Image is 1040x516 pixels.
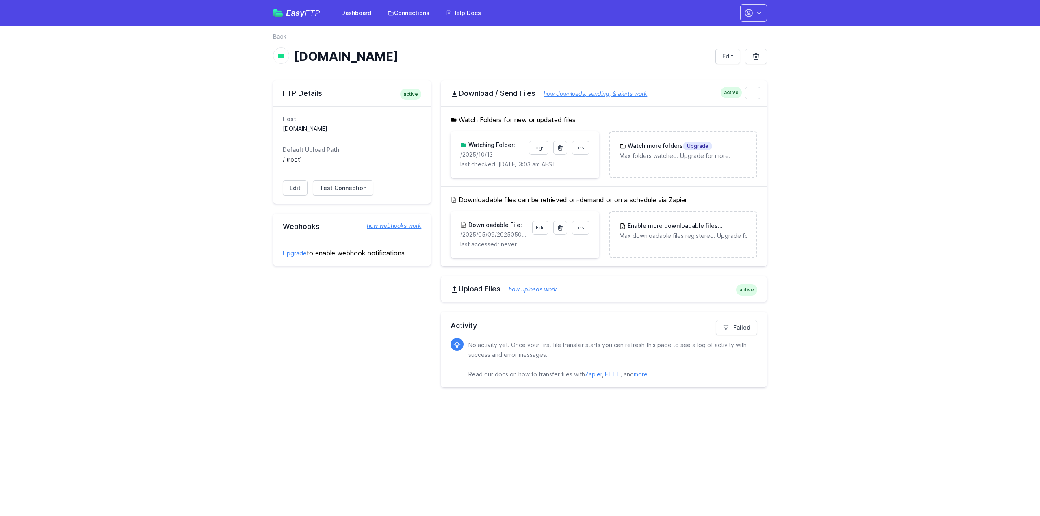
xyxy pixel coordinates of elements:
[451,89,757,98] h2: Download / Send Files
[626,222,747,230] h3: Enable more downloadable files
[283,155,421,164] dd: / (root)
[715,49,740,64] a: Edit
[634,371,648,378] a: more
[359,222,421,230] a: how webhooks work
[283,146,421,154] dt: Default Upload Path
[467,141,515,149] h3: Watching Folder:
[716,320,757,335] a: Failed
[273,9,283,17] img: easyftp_logo.png
[283,250,307,257] a: Upgrade
[451,195,757,205] h5: Downloadable files can be retrieved on-demand or on a schedule via Zapier
[286,9,320,17] span: Easy
[460,231,527,239] p: /2025/05/09/20250509171559_inbound_0422652309_0756011820.mp3
[305,8,320,18] span: FTP
[610,132,756,170] a: Watch more foldersUpgrade Max folders watched. Upgrade for more.
[529,141,548,155] a: Logs
[336,6,376,20] a: Dashboard
[576,225,586,231] span: Test
[535,90,647,97] a: how downloads, sending, & alerts work
[451,115,757,125] h5: Watch Folders for new or updated files
[620,232,747,240] p: Max downloadable files registered. Upgrade for more.
[283,125,421,133] dd: [DOMAIN_NAME]
[467,221,522,229] h3: Downloadable File:
[721,87,742,98] span: active
[294,49,709,64] h1: [DOMAIN_NAME]
[283,222,421,231] h2: Webhooks
[718,222,747,230] span: Upgrade
[460,160,589,168] p: last checked: [DATE] 3:03 am AEST
[313,180,373,196] a: Test Connection
[532,221,548,235] a: Edit
[273,9,320,17] a: EasyFTP
[283,115,421,123] dt: Host
[451,284,757,294] h2: Upload Files
[626,142,712,150] h3: Watch more folders
[500,286,557,293] a: how uploads work
[620,152,747,160] p: Max folders watched. Upgrade for more.
[460,151,524,159] p: /2025/10/13
[283,180,308,196] a: Edit
[460,240,589,248] p: last accessed: never
[273,240,431,266] div: to enable webhook notifications
[400,89,421,100] span: active
[683,142,712,150] span: Upgrade
[572,141,589,155] a: Test
[273,32,767,45] nav: Breadcrumb
[320,184,366,192] span: Test Connection
[468,340,751,379] p: No activity yet. Once your first file transfer starts you can refresh this page to see a log of a...
[585,371,602,378] a: Zapier
[572,221,589,235] a: Test
[383,6,434,20] a: Connections
[604,371,620,378] a: IFTTT
[441,6,486,20] a: Help Docs
[610,212,756,250] a: Enable more downloadable filesUpgrade Max downloadable files registered. Upgrade for more.
[273,32,286,41] a: Back
[736,284,757,296] span: active
[576,145,586,151] span: Test
[451,320,757,331] h2: Activity
[283,89,421,98] h2: FTP Details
